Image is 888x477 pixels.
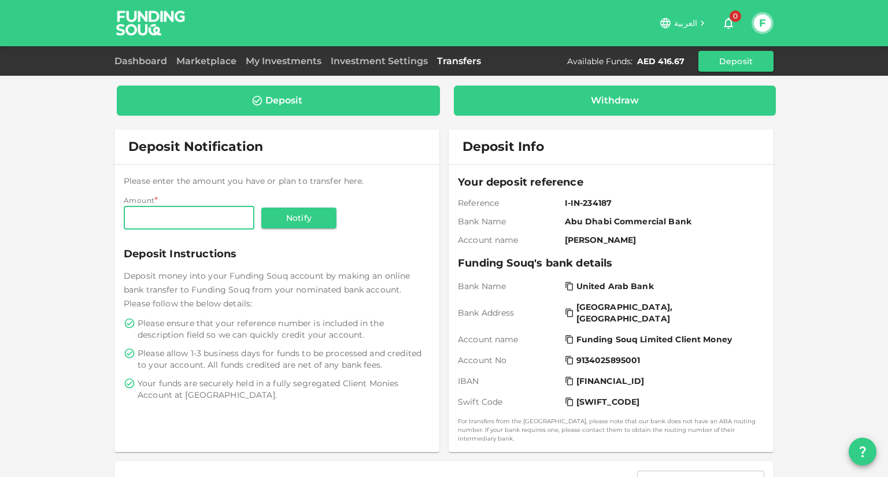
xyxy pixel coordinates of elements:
span: I-IN-234187 [565,197,760,209]
span: 9134025895001 [576,354,641,366]
span: United Arab Bank [576,280,654,292]
div: AED 416.67 [637,56,684,67]
span: Deposit Notification [128,139,263,154]
span: Swift Code [458,396,560,408]
span: Reference [458,197,560,209]
span: Deposit Info [462,139,544,155]
div: Available Funds : [567,56,632,67]
span: Account name [458,334,560,345]
span: Your funds are securely held in a fully segregated Client Monies Account at [GEOGRAPHIC_DATA]. [138,378,428,401]
button: Deposit [698,51,774,72]
span: Account No [458,354,560,366]
span: [FINANCIAL_ID] [576,375,645,387]
span: Funding Souq Limited Client Money [576,334,732,345]
a: Dashboard [114,56,172,66]
span: Bank Name [458,216,560,227]
span: 0 [730,10,741,22]
small: For transfers from the [GEOGRAPHIC_DATA], please note that our bank does not have an ABA routing ... [458,417,764,443]
span: Deposit money into your Funding Souq account by making an online bank transfer to Funding Souq fr... [124,271,410,309]
span: Bank Name [458,280,560,292]
a: Investment Settings [326,56,432,66]
button: 0 [717,12,740,35]
div: Deposit [265,95,302,106]
a: Transfers [432,56,486,66]
span: Please ensure that your reference number is included in the description field so we can quickly c... [138,317,428,341]
span: Bank Address [458,307,560,319]
span: [SWIFT_CODE] [576,396,640,408]
span: IBAN [458,375,560,387]
input: amount [124,206,254,230]
span: Please allow 1-3 business days for funds to be processed and credited to your account. All funds ... [138,347,428,371]
span: Deposit Instructions [124,246,430,262]
span: Abu Dhabi Commercial Bank [565,216,760,227]
button: F [754,14,771,32]
a: Deposit [117,86,440,116]
span: Please enter the amount you have or plan to transfer here. [124,176,364,186]
span: Account name [458,234,560,246]
a: Withdraw [454,86,776,116]
a: Marketplace [172,56,241,66]
button: Notify [261,208,336,228]
a: My Investments [241,56,326,66]
span: Funding Souq's bank details [458,255,764,271]
div: Withdraw [591,95,639,106]
span: Amount [124,196,154,205]
button: question [849,438,876,465]
span: [GEOGRAPHIC_DATA], [GEOGRAPHIC_DATA] [576,301,757,324]
span: [PERSON_NAME] [565,234,760,246]
span: العربية [674,18,697,28]
span: Your deposit reference [458,174,764,190]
